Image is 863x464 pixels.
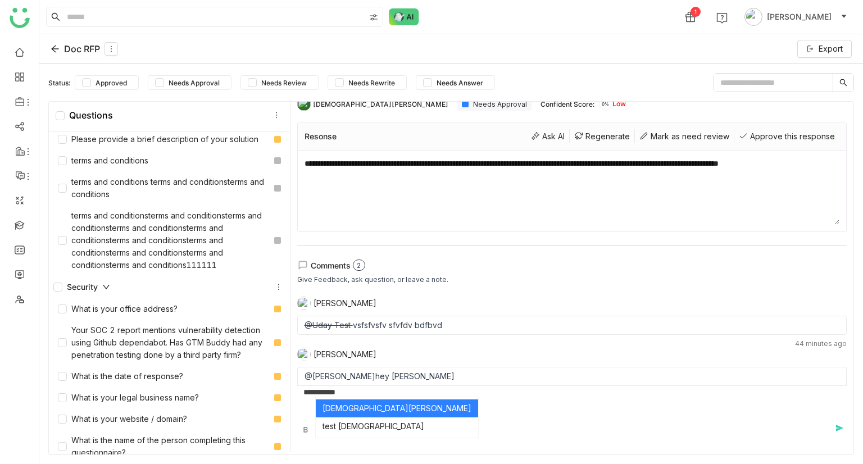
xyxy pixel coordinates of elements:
[797,40,852,58] button: Export
[56,110,113,121] div: Questions
[305,372,839,381] div: hey [PERSON_NAME]
[635,129,734,143] div: Mark as need review
[58,413,187,425] div: What is your website / domain?
[742,8,850,26] button: [PERSON_NAME]
[833,422,846,435] button: send
[369,13,378,22] img: search-type.svg
[599,102,612,106] span: 0%
[316,399,478,417] li: [DEMOGRAPHIC_DATA][PERSON_NAME]
[297,339,847,348] div: 44 minutes ago
[91,79,131,87] span: Approved
[316,417,478,435] li: test [DEMOGRAPHIC_DATA]
[297,260,308,271] img: lms-comment.svg
[357,260,361,271] p: 2
[51,42,118,56] div: Doc RFP
[257,79,311,87] span: Needs Review
[314,350,376,358] div: [PERSON_NAME]
[353,260,365,271] nz-badge-sup: 2
[297,297,311,310] img: 684a9b22de261c4b36a3d00f
[313,100,448,108] div: [DEMOGRAPHIC_DATA][PERSON_NAME]
[570,129,635,143] div: Regenerate
[540,100,594,108] div: Confident Score:
[691,7,701,17] div: 1
[58,176,270,201] div: terms and conditions terms and conditionsterms and conditions
[58,324,270,361] div: Your SOC 2 report mentions vulnerability detection using Github dependabot. Has GTM Buddy had any...
[298,422,311,435] button: Bold (Ctrl+B)
[344,79,399,87] span: Needs Rewrite
[305,321,839,330] div: vsfsfvsfv sfvfdv bdfbvd
[10,8,30,28] img: logo
[734,129,839,143] div: Approve this response
[526,129,570,143] div: Ask AI
[297,348,311,361] img: 684a9b22de261c4b36a3d00f
[432,79,488,87] span: Needs Answer
[389,8,419,25] img: ask-buddy-normal.svg
[297,97,311,111] img: 684a9b06de261c4b36a3cf65
[716,12,728,24] img: help.svg
[58,303,178,315] div: What is your office address?
[305,131,337,141] div: Resonse
[819,43,843,55] span: Export
[49,276,290,298] div: Security
[744,8,762,26] img: avatar
[58,434,270,459] div: What is the name of the person completing this questionnaire?
[767,11,832,23] span: [PERSON_NAME]
[305,371,375,381] a: @[PERSON_NAME]
[58,370,183,383] div: What is the date of response?
[305,320,351,330] a: @Uday Test
[457,98,532,111] div: Needs Approval
[164,79,224,87] span: Needs Approval
[297,274,448,285] div: Give Feedback, ask question, or leave a note.
[58,392,199,404] div: What is your legal business name?
[58,210,270,271] div: terms and conditionsterms and conditionsterms and conditionsterms and conditionsterms and conditi...
[833,424,850,434] span: send
[48,79,70,87] div: Status:
[58,133,258,145] div: Please provide a brief description of your solution
[58,154,148,167] div: terms and conditions
[311,261,351,270] span: Comments
[599,97,626,111] div: Low
[313,422,325,435] button: Italic (Ctrl+I)
[53,281,110,293] div: Security
[314,299,376,307] div: [PERSON_NAME]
